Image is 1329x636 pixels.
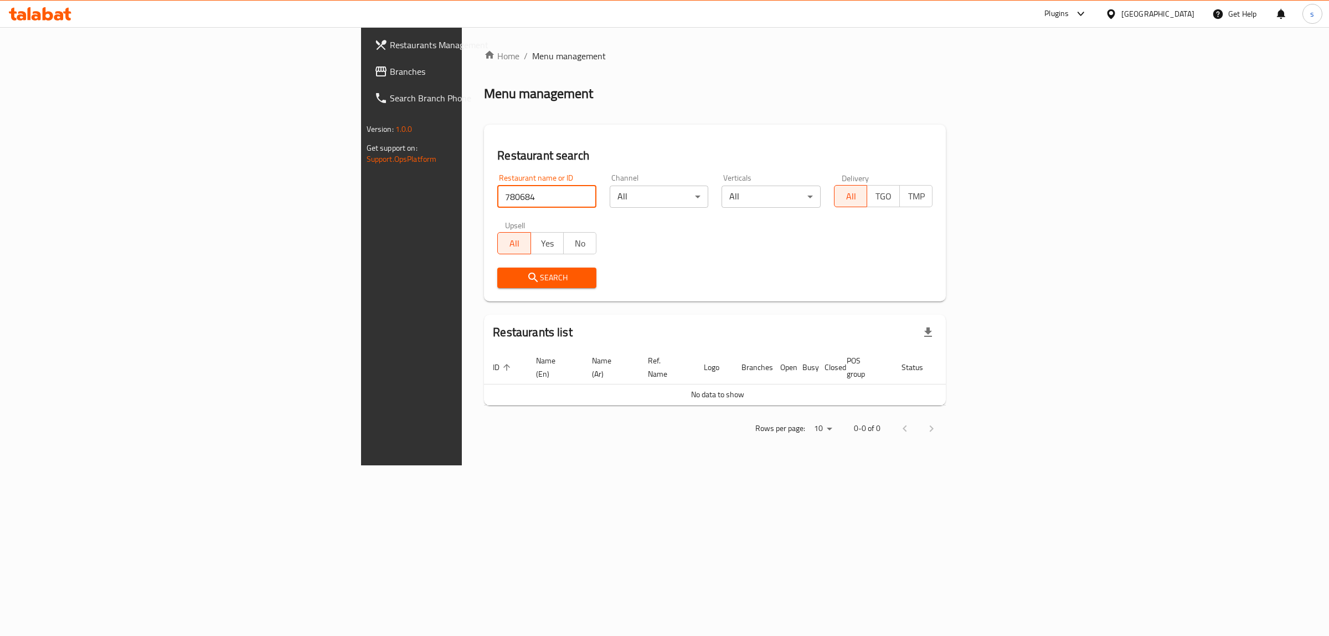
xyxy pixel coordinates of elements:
button: TMP [899,185,933,207]
span: 1.0.0 [395,122,413,136]
a: Branches [365,58,583,85]
a: Support.OpsPlatform [367,152,437,166]
span: Get support on: [367,141,418,155]
span: TGO [872,188,895,204]
span: Search [506,271,588,285]
span: No data to show [691,387,744,402]
p: Rows per page: [755,422,805,435]
div: Export file [915,319,941,346]
span: Yes [535,235,559,252]
h2: Restaurants list [493,324,572,341]
span: All [502,235,526,252]
div: All [722,186,821,208]
th: Logo [695,351,733,384]
span: TMP [904,188,928,204]
span: Name (Ar) [592,354,626,381]
button: Search [497,268,596,288]
input: Search for restaurant name or ID.. [497,186,596,208]
button: No [563,232,596,254]
p: 0-0 of 0 [854,422,880,435]
a: Restaurants Management [365,32,583,58]
span: Name (En) [536,354,570,381]
button: All [497,232,530,254]
button: All [834,185,867,207]
div: All [610,186,709,208]
a: Search Branch Phone [365,85,583,111]
div: Plugins [1044,7,1069,20]
label: Upsell [505,221,526,229]
button: TGO [867,185,900,207]
span: s [1310,8,1314,20]
span: POS group [847,354,879,381]
button: Yes [530,232,564,254]
span: Ref. Name [648,354,682,381]
th: Busy [794,351,816,384]
span: Search Branch Phone [390,91,574,105]
h2: Restaurant search [497,147,933,164]
span: All [839,188,863,204]
th: Closed [816,351,838,384]
span: ID [493,361,514,374]
th: Open [771,351,794,384]
div: Rows per page: [810,420,836,437]
nav: breadcrumb [484,49,946,63]
span: Restaurants Management [390,38,574,52]
span: Status [902,361,937,374]
label: Delivery [842,174,869,182]
th: Branches [733,351,771,384]
span: Branches [390,65,574,78]
span: Version: [367,122,394,136]
span: No [568,235,592,252]
table: enhanced table [484,351,989,406]
div: [GEOGRAPHIC_DATA] [1121,8,1194,20]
